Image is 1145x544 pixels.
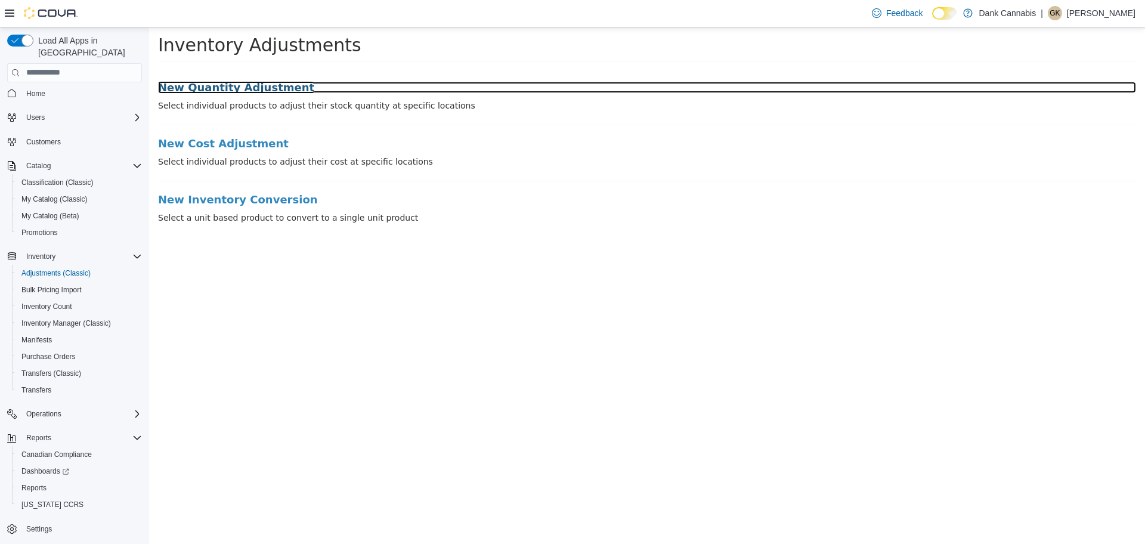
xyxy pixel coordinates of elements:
[17,266,142,280] span: Adjustments (Classic)
[12,348,147,365] button: Purchase Orders
[9,184,987,197] p: Select a unit based product to convert to a single unit product
[1041,6,1043,20] p: |
[17,464,74,478] a: Dashboards
[21,194,88,204] span: My Catalog (Classic)
[17,175,142,190] span: Classification (Classic)
[21,385,51,395] span: Transfers
[12,496,147,513] button: [US_STATE] CCRS
[26,409,61,419] span: Operations
[12,365,147,382] button: Transfers (Classic)
[17,209,142,223] span: My Catalog (Beta)
[12,174,147,191] button: Classification (Classic)
[9,128,987,141] p: Select individual products to adjust their cost at specific locations
[17,316,116,330] a: Inventory Manager (Classic)
[21,249,142,264] span: Inventory
[17,481,51,495] a: Reports
[21,249,60,264] button: Inventory
[17,366,142,381] span: Transfers (Classic)
[17,447,97,462] a: Canadian Compliance
[26,137,61,147] span: Customers
[17,283,142,297] span: Bulk Pricing Import
[1048,6,1062,20] div: Gurpreet Kalkat
[21,522,57,536] a: Settings
[2,429,147,446] button: Reports
[9,7,212,28] span: Inventory Adjustments
[17,192,142,206] span: My Catalog (Classic)
[17,225,142,240] span: Promotions
[12,315,147,332] button: Inventory Manager (Classic)
[1050,6,1060,20] span: GK
[12,446,147,463] button: Canadian Compliance
[17,225,63,240] a: Promotions
[21,335,52,345] span: Manifests
[21,135,66,149] a: Customers
[12,463,147,480] a: Dashboards
[21,86,50,101] a: Home
[12,332,147,348] button: Manifests
[21,483,47,493] span: Reports
[17,333,57,347] a: Manifests
[2,406,147,422] button: Operations
[26,161,51,171] span: Catalog
[21,450,92,459] span: Canadian Compliance
[21,110,49,125] button: Users
[9,110,987,122] a: New Cost Adjustment
[21,521,142,536] span: Settings
[17,266,95,280] a: Adjustments (Classic)
[21,431,142,445] span: Reports
[21,319,111,328] span: Inventory Manager (Classic)
[12,191,147,208] button: My Catalog (Classic)
[21,369,81,378] span: Transfers (Classic)
[21,134,142,149] span: Customers
[932,7,957,20] input: Dark Mode
[24,7,78,19] img: Cova
[17,464,142,478] span: Dashboards
[17,366,86,381] a: Transfers (Classic)
[26,524,52,534] span: Settings
[21,211,79,221] span: My Catalog (Beta)
[21,500,83,509] span: [US_STATE] CCRS
[2,520,147,537] button: Settings
[12,224,147,241] button: Promotions
[21,352,76,361] span: Purchase Orders
[2,109,147,126] button: Users
[33,35,142,58] span: Load All Apps in [GEOGRAPHIC_DATA]
[17,283,86,297] a: Bulk Pricing Import
[26,252,55,261] span: Inventory
[17,350,81,364] a: Purchase Orders
[12,480,147,496] button: Reports
[21,159,142,173] span: Catalog
[2,157,147,174] button: Catalog
[26,113,45,122] span: Users
[21,110,142,125] span: Users
[12,282,147,298] button: Bulk Pricing Import
[21,407,142,421] span: Operations
[21,178,94,187] span: Classification (Classic)
[26,89,45,98] span: Home
[9,166,987,178] h3: New Inventory Conversion
[21,86,142,101] span: Home
[21,285,82,295] span: Bulk Pricing Import
[17,192,92,206] a: My Catalog (Classic)
[9,54,987,66] a: New Quantity Adjustment
[9,72,987,85] p: Select individual products to adjust their stock quantity at specific locations
[2,133,147,150] button: Customers
[886,7,923,19] span: Feedback
[17,383,142,397] span: Transfers
[12,382,147,398] button: Transfers
[17,350,142,364] span: Purchase Orders
[21,407,66,421] button: Operations
[979,6,1036,20] p: Dank Cannabis
[867,1,927,25] a: Feedback
[21,431,56,445] button: Reports
[21,268,91,278] span: Adjustments (Classic)
[12,265,147,282] button: Adjustments (Classic)
[21,302,72,311] span: Inventory Count
[21,228,58,237] span: Promotions
[2,85,147,102] button: Home
[2,248,147,265] button: Inventory
[12,208,147,224] button: My Catalog (Beta)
